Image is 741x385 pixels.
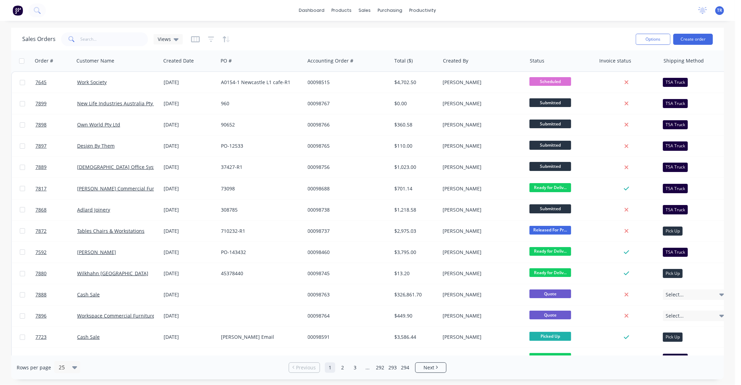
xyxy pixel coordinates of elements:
[35,334,47,341] span: 7723
[308,142,385,149] div: 00098765
[443,334,520,341] div: [PERSON_NAME]
[35,206,47,213] span: 7868
[673,34,713,45] button: Create order
[164,270,215,277] div: [DATE]
[35,121,47,128] span: 7898
[443,164,520,171] div: [PERSON_NAME]
[35,348,77,369] a: 7845
[77,249,116,255] a: [PERSON_NAME]
[289,364,320,371] a: Previous page
[663,227,683,236] div: Pick Up
[308,291,385,298] div: 00098763
[164,249,215,256] div: [DATE]
[387,362,398,373] a: Page 293
[35,57,53,64] div: Order #
[394,206,435,213] div: $1,218.58
[35,79,47,86] span: 7645
[164,291,215,298] div: [DATE]
[443,355,520,362] div: [PERSON_NAME]
[163,57,194,64] div: Created Date
[529,247,571,256] span: Ready for Deliv...
[337,362,348,373] a: Page 2
[76,57,114,64] div: Customer Name
[77,355,182,361] a: Prestige Joinery ([GEOGRAPHIC_DATA]) Pty Ltd
[221,142,298,149] div: PO-12533
[443,249,520,256] div: [PERSON_NAME]
[394,355,435,362] div: $1,333.20
[77,142,115,149] a: Design By Them
[308,185,385,192] div: 00098688
[529,120,571,128] span: Submitted
[286,362,449,373] ul: Pagination
[374,5,406,16] div: purchasing
[221,164,298,171] div: 37427-R1
[35,270,47,277] span: 7880
[308,206,385,213] div: 00098738
[296,364,316,371] span: Previous
[221,270,298,277] div: 45378440
[164,100,215,107] div: [DATE]
[529,353,571,362] span: Ready for Deliv...
[35,199,77,220] a: 7868
[308,334,385,341] div: 00098591
[35,185,47,192] span: 7817
[77,270,148,277] a: Wilkhahn [GEOGRAPHIC_DATA]
[529,141,571,149] span: Submitted
[35,242,77,263] a: 7592
[362,362,373,373] a: Jump forward
[77,206,110,213] a: Adlard Joinery
[35,100,47,107] span: 7899
[394,185,435,192] div: $701.14
[35,178,77,199] a: 7817
[443,312,520,319] div: [PERSON_NAME]
[77,164,165,170] a: [DEMOGRAPHIC_DATA] Office Systems
[35,291,47,298] span: 7888
[529,268,571,277] span: Ready for Deliv...
[394,249,435,256] div: $3,795.00
[666,291,684,298] span: Select...
[308,79,385,86] div: 00098515
[158,35,171,43] span: Views
[35,136,77,156] a: 7897
[443,57,468,64] div: Created By
[328,5,355,16] div: products
[35,249,47,256] span: 7592
[443,291,520,298] div: [PERSON_NAME]
[394,228,435,235] div: $2,975.03
[35,327,77,347] a: 7723
[415,364,446,371] a: Next page
[394,121,435,128] div: $360.58
[636,34,670,45] button: Options
[81,32,148,46] input: Search...
[666,312,684,319] span: Select...
[394,100,435,107] div: $0.00
[599,57,631,64] div: Invoice status
[443,270,520,277] div: [PERSON_NAME]
[394,57,413,64] div: Total ($)
[443,228,520,235] div: [PERSON_NAME]
[663,333,683,342] div: Pick Up
[35,142,47,149] span: 7897
[308,355,385,362] div: 00098716
[529,332,571,341] span: Picked Up
[17,364,51,371] span: Rows per page
[350,362,360,373] a: Page 3
[164,164,215,171] div: [DATE]
[717,7,722,14] span: TR
[529,289,571,298] span: Quote
[35,114,77,135] a: 7898
[164,121,215,128] div: [DATE]
[325,362,335,373] a: Page 1 is your current page
[35,312,47,319] span: 7896
[443,206,520,213] div: [PERSON_NAME]
[443,121,520,128] div: [PERSON_NAME]
[35,284,77,305] a: 7888
[77,79,107,85] a: Work Society
[164,142,215,149] div: [DATE]
[394,334,435,341] div: $3,586.44
[164,185,215,192] div: [DATE]
[221,79,298,86] div: A0154-1 Newcastle L1 cafe-R1
[221,185,298,192] div: 73098
[423,364,434,371] span: Next
[529,311,571,319] span: Quote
